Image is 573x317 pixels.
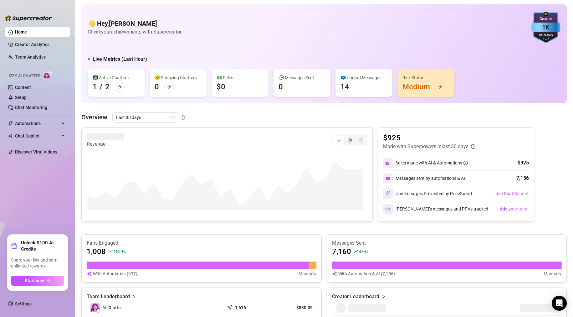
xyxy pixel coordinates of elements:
[155,82,159,92] div: 0
[499,204,529,214] button: Add your team
[102,304,122,311] span: AI Chatter
[217,82,225,92] div: $0
[338,270,395,277] article: With Automation & AI (7,156)
[113,248,125,254] span: 1059 %
[155,74,202,81] div: 😴 Snoozing Chatters
[116,113,174,122] span: Last 30 days
[21,240,64,252] strong: Unlock $100 AI Credits
[93,74,140,81] div: 👩‍💻 Active Chatters
[171,116,175,119] span: calendar
[531,12,560,43] img: blue-badge-DgoSNQY1.svg
[348,138,352,143] span: pie-chart
[11,257,64,269] span: Share your link and earn unlimited rewards
[386,176,391,181] img: svg%3e
[383,173,465,183] div: Messages sent by automations & AI
[438,85,442,89] span: arrow-right
[93,82,97,92] div: 1
[8,134,12,138] img: Chat Copilot
[87,140,124,148] article: Revenue
[279,82,283,92] div: 0
[43,70,53,80] img: AI Chatter
[340,82,349,92] div: 14
[5,15,52,21] img: logo-BBDzfeDw.svg
[11,276,64,286] button: Start nowarrow-right
[385,191,391,196] img: svg%3e
[332,270,337,277] img: svg%3e
[88,28,182,36] article: Check your achievements with Supercreator
[8,121,13,126] span: thunderbolt
[471,144,475,149] span: info-circle
[15,131,59,141] span: Chat Copilot
[500,206,529,211] span: Add your team
[299,270,316,277] article: Manually
[531,23,560,32] div: 1K
[332,135,367,145] div: segmented control
[93,55,147,63] h5: Live Metrics (Last Hour)
[87,270,92,277] img: svg%3e
[495,191,529,196] span: Use Chat Copilot
[87,240,316,247] article: Fans Engaged
[359,248,368,254] span: 470 %
[518,159,529,167] div: $925
[90,303,100,312] img: izzy-ai-chatter-avatar-DDCN_rTZ.svg
[167,85,171,89] span: arrow-right
[516,174,529,182] div: 7,156
[332,247,351,257] article: 7,160
[15,39,65,49] a: Creator Analytics
[402,74,449,81] div: Risk Status
[383,143,468,150] article: Made with Superpowers in last 30 days
[227,304,233,310] span: send
[359,138,363,143] span: dollar-circle
[15,95,27,100] a: Setup
[495,189,529,199] button: Use Chat Copilot
[105,82,110,92] div: 2
[332,240,562,247] article: Messages Sent
[15,149,57,154] a: Discover Viral Videos
[396,159,468,166] div: Sales made with AI & Automations
[552,296,567,311] div: Open Intercom Messenger
[463,161,468,165] span: info-circle
[81,112,107,122] article: Overview
[383,133,475,143] article: $925
[11,243,17,249] span: gift
[117,85,122,89] span: arrow-right
[15,301,32,306] a: Settings
[46,278,51,283] span: arrow-right
[132,293,136,300] span: right
[181,115,185,120] span: info-circle
[274,304,313,311] article: $830.09
[15,55,46,60] a: Team Analytics
[15,29,27,34] a: Home
[15,105,47,110] a: Chat Monitoring
[87,247,106,257] article: 1,008
[108,249,113,254] span: rise
[217,74,263,81] div: 💵 Sales
[531,16,560,22] div: Creator
[25,278,44,283] span: Start now
[87,293,130,300] article: Team Leaderboard
[88,19,182,28] h4: 👋 Hey, [PERSON_NAME]
[93,270,137,277] article: With Automation (977)
[332,293,379,300] article: Creator Leaderboard
[381,293,386,300] span: right
[385,160,391,166] img: svg%3e
[383,189,472,199] div: Undercharges Prevented by PriceGuard
[9,73,40,79] span: Izzy AI Chatter
[531,33,560,37] div: Total Fans
[385,206,391,212] img: svg%3e
[15,118,59,128] span: Automations
[354,249,358,254] span: rise
[336,138,341,143] span: line-chart
[15,85,31,90] a: Content
[340,74,387,81] div: 📪 Unread Messages
[383,204,488,214] div: [PERSON_NAME]’s messages and PPVs tracked
[279,74,325,81] div: 💬 Messages Sent
[544,270,561,277] article: Manually
[235,304,246,311] article: 1,616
